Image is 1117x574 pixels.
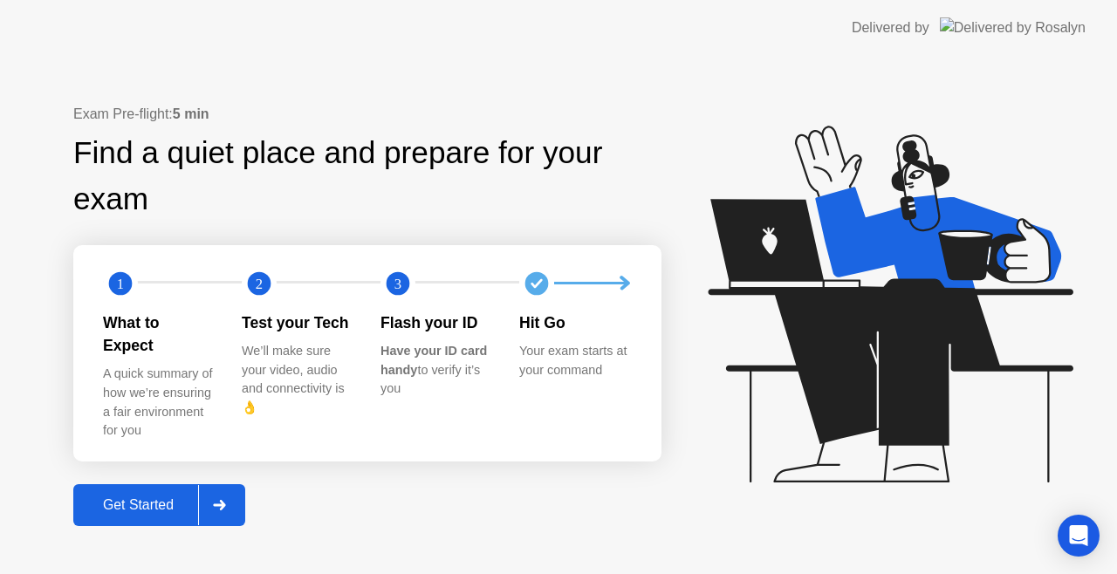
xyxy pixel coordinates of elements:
div: to verify it’s you [380,342,491,399]
div: Test your Tech [242,311,353,334]
div: What to Expect [103,311,214,358]
b: Have your ID card handy [380,344,487,377]
img: Delivered by Rosalyn [940,17,1086,38]
text: 1 [117,275,124,291]
div: A quick summary of how we’re ensuring a fair environment for you [103,365,214,440]
text: 3 [394,275,401,291]
button: Get Started [73,484,245,526]
div: Delivered by [852,17,929,38]
div: Open Intercom Messenger [1058,515,1100,557]
b: 5 min [173,106,209,121]
div: Exam Pre-flight: [73,104,661,125]
div: Hit Go [519,311,630,334]
div: Get Started [79,497,198,513]
div: We’ll make sure your video, audio and connectivity is 👌 [242,342,353,417]
div: Your exam starts at your command [519,342,630,379]
text: 2 [256,275,263,291]
div: Find a quiet place and prepare for your exam [73,130,661,222]
div: Flash your ID [380,311,491,334]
